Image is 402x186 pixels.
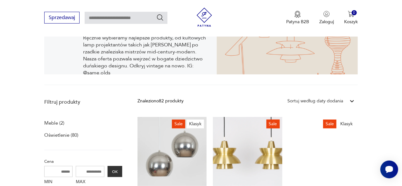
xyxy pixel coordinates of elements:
[44,158,122,165] p: Cena
[319,11,334,25] button: Zaloguj
[44,16,80,20] a: Sprzedawaj
[156,14,164,21] button: Szukaj
[286,11,309,25] a: Ikona medaluPatyna B2B
[108,166,122,177] button: OK
[294,11,301,18] img: Ikona medalu
[44,131,78,140] a: Oświetlenie (80)
[286,19,309,25] p: Patyna B2B
[344,11,358,25] button: 0Koszyk
[44,119,64,127] a: Meble (2)
[344,19,358,25] p: Koszyk
[323,11,330,17] img: Ikonka użytkownika
[286,11,309,25] button: Patyna B2B
[83,20,207,76] p: Witamy w Same Old. Jesteśmy sklepem sprzedającym duńskie meble i oświetlenie vintage. Ręcznie wyb...
[287,98,343,105] div: Sortuj według daty dodania
[138,98,184,105] div: Znaleziono 82 produkty
[44,12,80,24] button: Sprzedawaj
[352,10,357,16] div: 0
[380,161,398,178] iframe: Smartsupp widget button
[348,11,354,17] img: Ikona koszyka
[44,99,122,106] p: Filtruj produkty
[195,8,214,27] img: Patyna - sklep z meblami i dekoracjami vintage
[319,19,334,25] p: Zaloguj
